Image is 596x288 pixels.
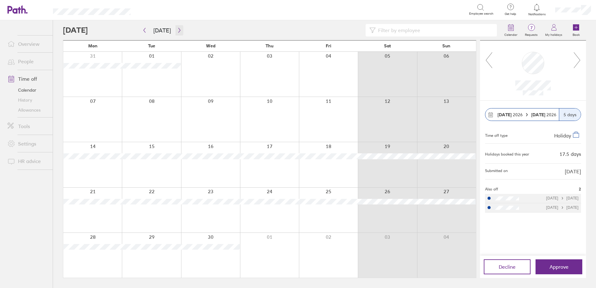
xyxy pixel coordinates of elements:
[579,187,581,191] span: 2
[2,55,53,68] a: People
[206,43,215,48] span: Wed
[546,196,579,200] div: [DATE] [DATE]
[485,187,498,191] span: Also off
[88,43,98,48] span: Mon
[485,152,529,156] div: Holidays booked this year
[499,264,516,270] span: Decline
[2,85,53,95] a: Calendar
[2,105,53,115] a: Allowances
[521,31,541,37] label: Requests
[546,205,579,210] div: [DATE] [DATE]
[559,108,581,121] div: 5 days
[485,131,507,138] div: Time off type
[527,3,547,16] a: Notifications
[148,25,176,36] button: [DATE]
[2,38,53,50] a: Overview
[550,264,569,270] span: Approve
[541,20,566,40] a: My holidays
[326,43,331,48] span: Fri
[384,43,391,48] span: Sat
[266,43,273,48] span: Thu
[531,112,556,117] span: 2026
[541,31,566,37] label: My holidays
[469,12,493,16] span: Employee search
[485,169,508,174] span: Submitted on
[566,20,586,40] a: Book
[536,259,582,274] button: Approve
[531,112,546,118] strong: [DATE]
[501,20,521,40] a: Calendar
[2,120,53,132] a: Tools
[484,259,531,274] button: Decline
[442,43,450,48] span: Sun
[497,112,523,117] span: 2026
[521,20,541,40] a: 7Requests
[560,151,581,157] div: 17.5 days
[147,7,163,12] div: Search
[521,25,541,30] span: 7
[501,31,521,37] label: Calendar
[2,137,53,150] a: Settings
[2,95,53,105] a: History
[148,43,155,48] span: Tue
[569,31,584,37] label: Book
[565,169,581,174] span: [DATE]
[554,132,571,139] span: Holiday
[497,112,512,118] strong: [DATE]
[376,24,493,36] input: Filter by employee
[2,155,53,167] a: HR advice
[527,12,547,16] span: Notifications
[500,12,521,16] span: Get help
[2,73,53,85] a: Time off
